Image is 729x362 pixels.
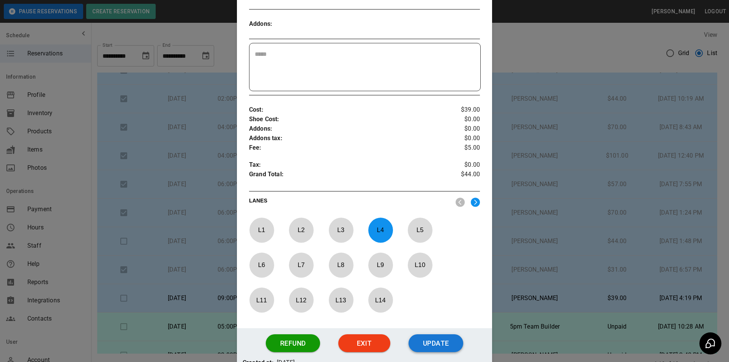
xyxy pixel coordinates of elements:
[249,160,442,170] p: Tax :
[328,256,353,274] p: L 8
[409,334,463,353] button: Update
[407,221,432,239] p: L 5
[249,143,442,153] p: Fee :
[368,221,393,239] p: L 4
[249,197,450,207] p: LANES
[249,291,274,309] p: L 11
[442,105,480,115] p: $39.00
[368,256,393,274] p: L 9
[442,143,480,153] p: $5.00
[328,291,353,309] p: L 13
[249,134,442,143] p: Addons tax :
[456,198,465,207] img: nav_left.svg
[368,291,393,309] p: L 14
[249,170,442,181] p: Grand Total :
[289,291,314,309] p: L 12
[338,334,390,353] button: Exit
[249,124,442,134] p: Addons :
[289,221,314,239] p: L 2
[442,170,480,181] p: $44.00
[442,124,480,134] p: $0.00
[249,256,274,274] p: L 6
[442,134,480,143] p: $0.00
[442,115,480,124] p: $0.00
[266,334,320,353] button: Refund
[471,198,480,207] img: right.svg
[249,115,442,124] p: Shoe Cost :
[249,221,274,239] p: L 1
[249,19,307,29] p: Addons :
[407,256,432,274] p: L 10
[289,256,314,274] p: L 7
[442,160,480,170] p: $0.00
[249,105,442,115] p: Cost :
[328,221,353,239] p: L 3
